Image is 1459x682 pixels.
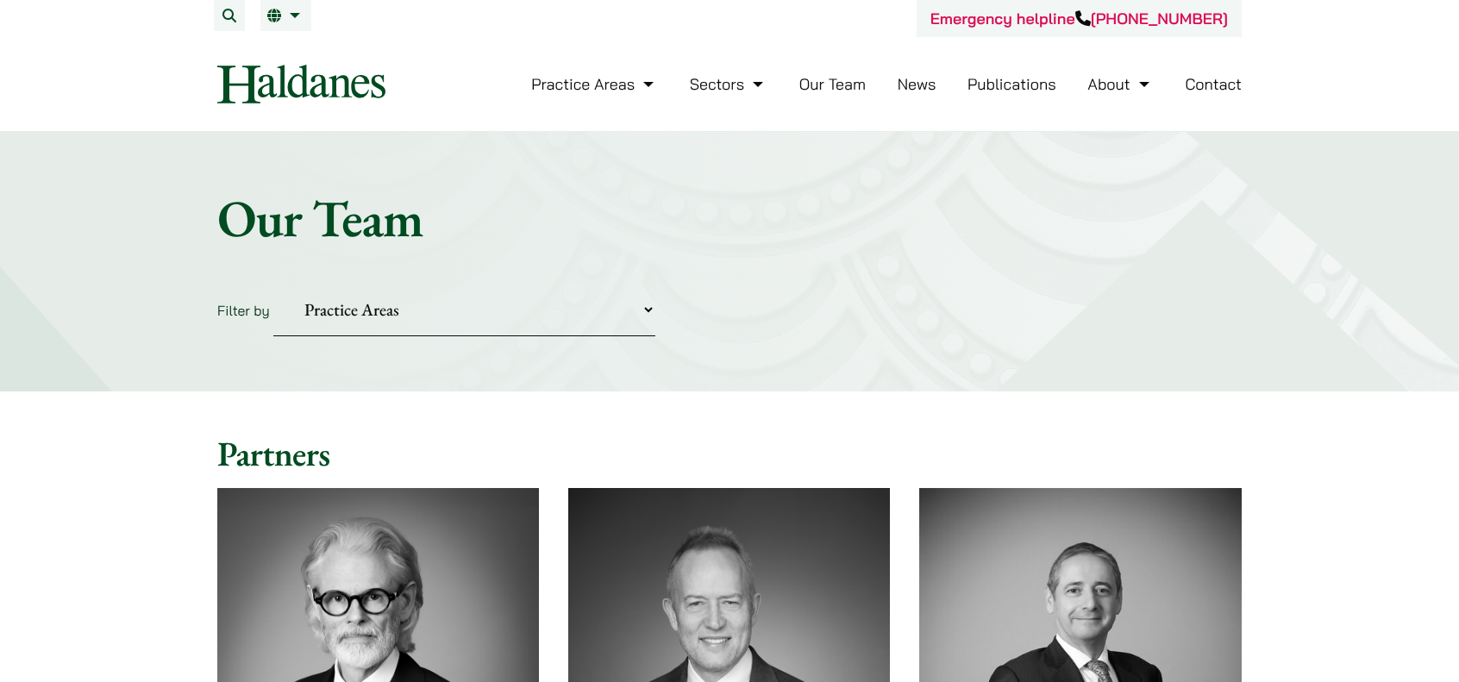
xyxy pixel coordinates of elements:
[799,74,866,94] a: Our Team
[217,302,270,319] label: Filter by
[217,187,1242,249] h1: Our Team
[217,433,1242,474] h2: Partners
[267,9,304,22] a: EN
[690,74,767,94] a: Sectors
[531,74,658,94] a: Practice Areas
[217,65,385,103] img: Logo of Haldanes
[930,9,1228,28] a: Emergency helpline[PHONE_NUMBER]
[898,74,936,94] a: News
[967,74,1056,94] a: Publications
[1087,74,1153,94] a: About
[1185,74,1242,94] a: Contact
